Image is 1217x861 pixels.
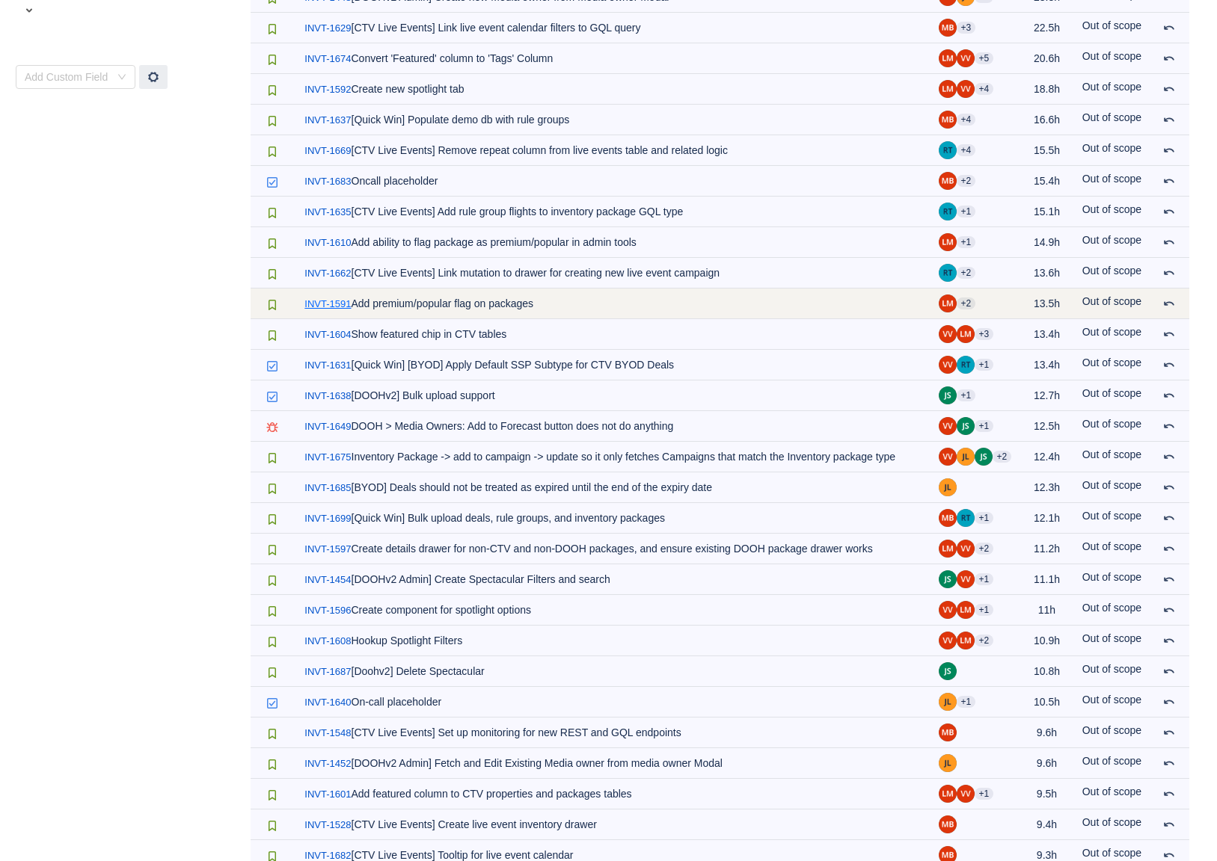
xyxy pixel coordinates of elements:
[266,452,278,464] img: 10315
[939,509,957,527] img: MB
[957,49,975,67] img: VV
[304,21,351,36] a: INVT-1629
[1082,173,1141,185] span: Out of scope
[975,573,994,585] aui-badge: +1
[297,166,931,197] td: Oncall placeholder
[1082,81,1141,93] span: Out of scope
[975,543,994,555] aui-badge: +2
[957,80,975,98] img: VV
[297,197,931,227] td: [CTV Live Events] Add rule group flights to inventory package GQL type
[1082,19,1141,31] span: Out of scope
[993,451,1012,463] aui-badge: +2
[304,542,351,557] a: INVT-1597
[975,328,994,340] aui-badge: +3
[1019,779,1075,809] td: 9.5h
[304,787,351,802] a: INVT-1601
[1019,503,1075,534] td: 12.1h
[1082,632,1141,644] span: Out of scope
[266,176,278,188] img: 10318
[304,695,351,710] a: INVT-1640
[266,789,278,801] img: 10315
[1019,626,1075,656] td: 10.9h
[266,636,278,648] img: 10315
[939,540,957,558] img: LM
[266,54,278,66] img: 10315
[975,635,994,646] aui-badge: +2
[957,417,975,435] img: JR
[266,391,278,403] img: 10318
[1082,602,1141,614] span: Out of scope
[939,141,957,159] img: RT
[939,111,957,129] img: MB
[1082,234,1141,246] span: Out of scope
[1082,326,1141,338] span: Out of scope
[939,49,957,67] img: LM
[957,267,976,279] aui-badge: +2
[1019,472,1075,503] td: 12.3h
[266,544,278,556] img: 10315
[304,603,351,618] a: INVT-1596
[266,299,278,311] img: 10315
[266,575,278,587] img: 10315
[304,52,351,67] a: INVT-1674
[939,662,957,680] img: JR
[304,818,351,833] a: INVT-1528
[297,656,931,687] td: [Doohv2] Delete Spectacular
[266,23,278,35] img: 10315
[297,717,931,748] td: [CTV Live Events] Set up monitoring for new REST and GQL endpoints
[1082,663,1141,675] span: Out of scope
[1019,197,1075,227] td: 15.1h
[304,450,351,465] a: INVT-1675
[23,4,35,16] span: expand
[25,70,110,84] div: Add Custom Field
[1019,380,1075,411] td: 12.7h
[266,483,278,495] img: 10315
[266,146,278,158] img: 10315
[1019,166,1075,197] td: 15.4h
[1082,357,1141,368] span: Out of scope
[975,420,994,432] aui-badge: +1
[1019,748,1075,779] td: 9.6h
[1082,111,1141,123] span: Out of scope
[939,601,957,619] img: VV
[266,207,278,219] img: 10315
[304,664,351,679] a: INVT-1687
[304,481,351,496] a: INVT-1685
[304,358,351,373] a: INVT-1631
[304,573,351,587] a: INVT-1454
[975,512,994,524] aui-badge: +1
[957,356,975,374] img: RT
[1082,265,1141,277] span: Out of scope
[939,417,957,435] img: VV
[266,697,278,709] img: 10318
[297,288,931,319] td: Add premium/popular flag on packages
[1082,387,1141,399] span: Out of scope
[266,667,278,679] img: 10315
[957,785,975,803] img: VV
[939,754,957,772] img: JL
[957,175,976,187] aui-badge: +2
[297,43,931,74] td: Convert 'Featured' column to 'Tags' Column
[266,360,278,372] img: 10318
[939,19,957,37] img: MB
[1019,595,1075,626] td: 11h
[297,105,931,135] td: [Quick Win] Populate demo db with rule groups
[297,503,931,534] td: [Quick Win] Bulk upload deals, rule groups, and inventory packages
[304,82,351,97] a: INVT-1592
[939,80,957,98] img: LM
[304,174,351,189] a: INVT-1683
[939,723,957,741] img: MB
[266,513,278,525] img: 10315
[957,632,975,649] img: LM
[1019,105,1075,135] td: 16.6h
[957,325,975,343] img: LM
[297,258,931,288] td: [CTV Live Events] Link mutation to drawer for creating new live event campaign
[1082,448,1141,460] span: Out of scope
[304,113,351,128] a: INVT-1637
[304,266,351,281] a: INVT-1662
[1082,816,1141,828] span: Out of scope
[939,693,957,711] img: JL
[297,135,931,166] td: [CTV Live Events] Remove repeat column from live events table and related logic
[1019,74,1075,105] td: 18.8h
[304,205,351,220] a: INVT-1635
